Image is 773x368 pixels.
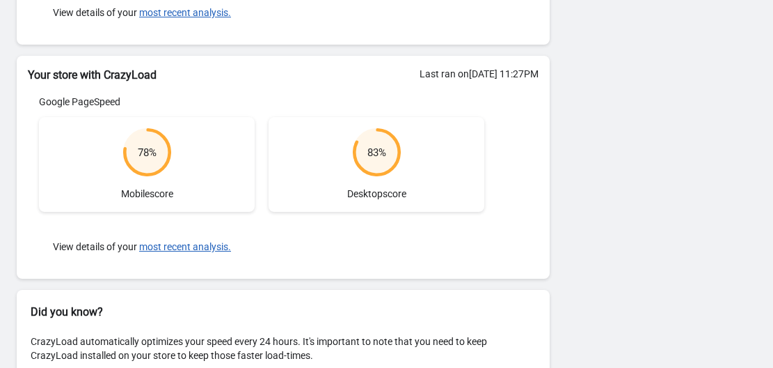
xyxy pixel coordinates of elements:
[139,241,231,252] button: most recent analysis.
[138,146,157,160] div: 78 %
[39,95,484,109] div: Google PageSpeed
[269,117,484,212] div: Desktop score
[39,226,484,268] div: View details of your
[139,7,231,18] button: most recent analysis.
[420,67,539,81] div: Last ran on [DATE] 11:27PM
[28,67,539,84] h2: Your store with CrazyLoad
[31,304,536,321] h2: Did you know?
[367,146,386,160] div: 83 %
[39,117,255,212] div: Mobile score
